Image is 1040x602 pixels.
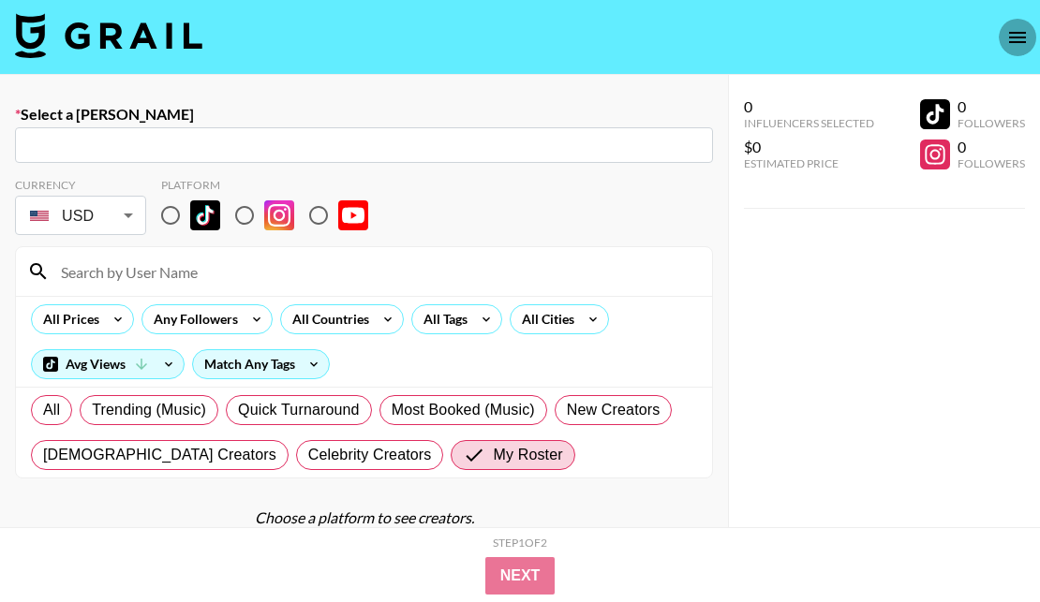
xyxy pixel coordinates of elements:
[511,305,578,333] div: All Cities
[238,399,360,421] span: Quick Turnaround
[412,305,471,333] div: All Tags
[493,536,547,550] div: Step 1 of 2
[958,97,1025,116] div: 0
[308,444,432,466] span: Celebrity Creators
[142,305,242,333] div: Any Followers
[958,116,1025,130] div: Followers
[92,399,206,421] span: Trending (Music)
[15,105,713,124] label: Select a [PERSON_NAME]
[50,257,701,286] input: Search by User Name
[744,97,874,116] div: 0
[43,444,276,466] span: [DEMOGRAPHIC_DATA] Creators
[493,444,562,466] span: My Roster
[392,399,535,421] span: Most Booked (Music)
[567,399,661,421] span: New Creators
[485,557,556,595] button: Next
[744,138,874,156] div: $0
[999,19,1036,56] button: open drawer
[15,178,146,192] div: Currency
[958,138,1025,156] div: 0
[15,508,713,527] div: Choose a platform to see creators.
[193,350,329,378] div: Match Any Tags
[958,156,1025,170] div: Followers
[744,116,874,130] div: Influencers Selected
[43,399,60,421] span: All
[161,178,383,192] div: Platform
[32,350,184,378] div: Avg Views
[338,200,368,230] img: YouTube
[744,156,874,170] div: Estimated Price
[190,200,220,230] img: TikTok
[281,305,373,333] div: All Countries
[19,199,142,232] div: USD
[15,13,202,58] img: Grail Talent
[264,200,294,230] img: Instagram
[32,305,103,333] div: All Prices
